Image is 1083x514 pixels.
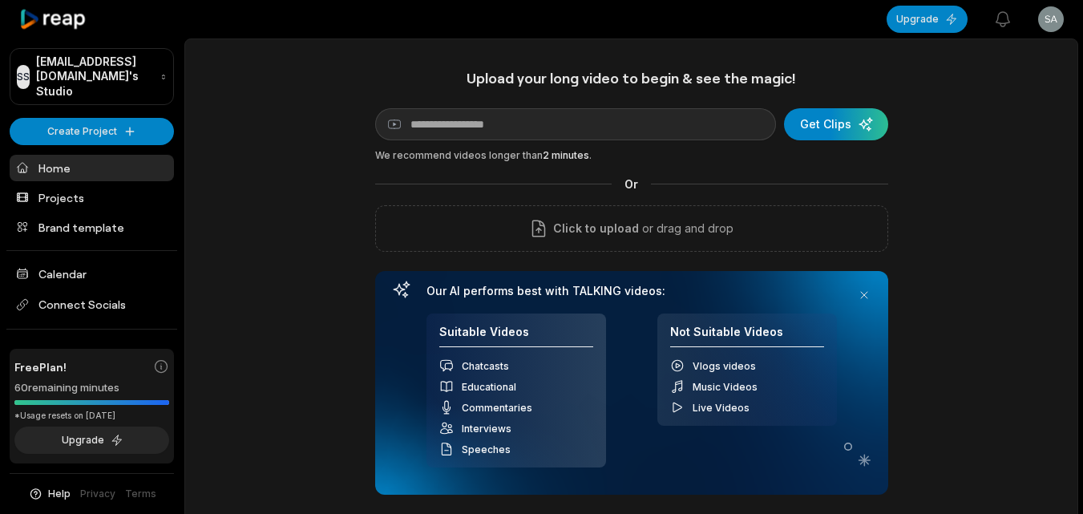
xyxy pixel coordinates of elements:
div: We recommend videos longer than . [375,148,888,163]
a: Projects [10,184,174,211]
a: Privacy [80,487,115,501]
h4: Suitable Videos [439,325,593,348]
h1: Upload your long video to begin & see the magic! [375,69,888,87]
span: Commentaries [462,402,532,414]
a: Terms [125,487,156,501]
span: Chatcasts [462,360,509,372]
div: *Usage resets on [DATE] [14,410,169,422]
button: Create Project [10,118,174,144]
button: Upgrade [887,6,968,33]
button: Help [28,487,71,501]
div: 60 remaining minutes [14,380,169,396]
span: Free Plan! [14,358,67,375]
button: Get Clips [784,108,888,140]
button: Upgrade [14,427,169,454]
a: Home [10,155,174,181]
h4: Not Suitable Videos [670,325,824,348]
span: Interviews [462,423,511,435]
span: Or [612,176,651,192]
span: Click to upload [553,219,639,238]
a: Calendar [10,261,174,287]
span: Educational [462,381,516,393]
span: Live Videos [693,402,750,414]
p: [EMAIL_ADDRESS][DOMAIN_NAME]'s Studio [36,55,154,99]
span: Connect Socials [10,290,174,319]
p: or drag and drop [639,219,733,238]
span: Help [48,487,71,501]
span: 2 minutes [543,149,589,161]
span: Vlogs videos [693,360,756,372]
span: Speeches [462,443,511,455]
div: SS [17,65,30,89]
a: Brand template [10,214,174,241]
span: Music Videos [693,381,758,393]
h3: Our AI performs best with TALKING videos: [426,284,837,298]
